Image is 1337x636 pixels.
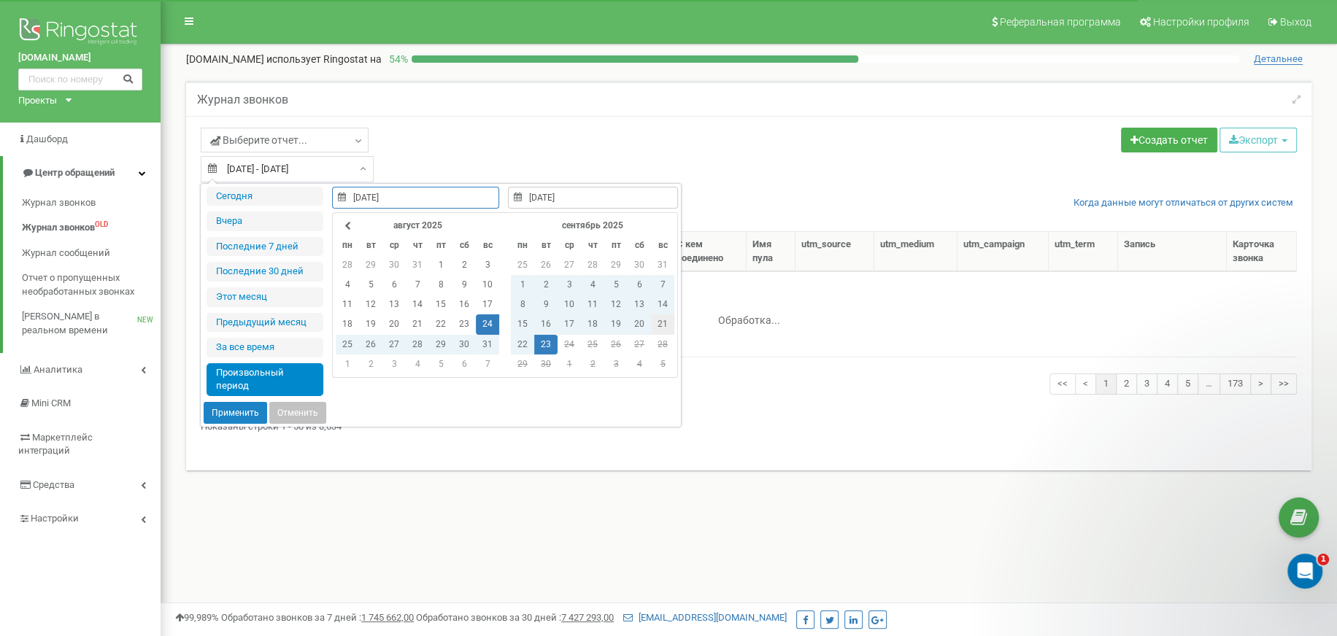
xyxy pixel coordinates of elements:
a: Выберите отчет... [201,128,369,152]
td: 4 [406,354,429,374]
a: 5 [1177,373,1198,395]
span: Выберите отчет... [210,133,307,147]
a: << [1049,373,1076,395]
td: 7 [476,354,499,374]
td: 5 [651,354,674,374]
input: Поиск по номеру [18,69,142,90]
th: utm_source [795,232,874,271]
td: 27 [628,335,651,354]
td: 25 [581,335,604,354]
span: Выход [1280,16,1311,28]
th: пт [604,236,628,255]
th: ср [558,236,581,255]
a: Когда данные могут отличаться от других систем [1074,196,1293,210]
td: 8 [511,295,534,314]
button: Применить [204,402,267,424]
th: вт [359,236,382,255]
td: 5 [429,354,452,374]
td: 21 [651,314,674,334]
td: 30 [452,335,476,354]
td: 20 [628,314,651,334]
li: Сегодня [207,187,323,206]
td: 28 [406,335,429,354]
li: Произвольный период [207,363,323,396]
a: > [1250,373,1271,395]
u: 7 427 293,00 [561,612,614,623]
li: Предыдущий меcяц [207,313,323,333]
span: Средства [33,479,74,490]
button: Отменить [269,402,326,424]
th: utm_medium [874,232,958,271]
td: 18 [336,314,359,334]
span: Настройки [31,513,79,524]
a: [EMAIL_ADDRESS][DOMAIN_NAME] [623,612,787,623]
a: Отчет о пропущенных необработанных звонках [22,265,161,304]
td: 5 [359,275,382,295]
td: 30 [628,255,651,275]
a: 2 [1116,373,1137,395]
th: сентябрь 2025 [534,216,651,236]
td: 2 [452,255,476,275]
th: вс [651,236,674,255]
td: 1 [336,354,359,374]
th: Запись [1118,232,1227,271]
td: 24 [476,314,499,334]
img: Ringostat logo [18,15,142,51]
a: 4 [1157,373,1178,395]
a: [PERSON_NAME] в реальном времениNEW [22,304,161,343]
span: Реферальная программа [1000,16,1121,28]
td: 3 [476,255,499,275]
td: 7 [651,275,674,295]
span: Журнал сообщений [22,247,110,260]
li: Последние 7 дней [207,237,323,257]
a: 3 [1136,373,1157,395]
button: Экспорт [1220,128,1297,152]
span: Журнал звонков [22,221,95,235]
th: пн [336,236,359,255]
th: utm_term [1049,232,1118,271]
u: 1 745 662,00 [361,612,414,623]
a: < [1075,373,1096,395]
h5: Журнал звонков [197,93,288,106]
span: [PERSON_NAME] в реальном времени [22,310,137,337]
span: Аналитика [34,364,82,375]
td: 31 [476,335,499,354]
td: 12 [604,295,628,314]
td: 13 [628,295,651,314]
td: 12 [359,295,382,314]
th: С кем соединено [671,232,747,271]
td: 30 [382,255,406,275]
p: [DOMAIN_NAME] [186,52,382,66]
span: Настройки профиля [1153,16,1249,28]
a: [DOMAIN_NAME] [18,51,142,65]
span: Центр обращений [35,167,115,178]
span: Обработано звонков за 30 дней : [416,612,614,623]
span: использует Ringostat на [266,53,382,65]
td: 26 [534,255,558,275]
th: чт [581,236,604,255]
td: 16 [452,295,476,314]
th: август 2025 [359,216,476,236]
td: 29 [429,335,452,354]
td: 23 [534,335,558,354]
a: Журнал звонковOLD [22,215,161,241]
td: 15 [511,314,534,334]
span: Отчет о пропущенных необработанных звонках [22,271,153,298]
td: 30 [534,354,558,374]
td: 7 [406,275,429,295]
td: 27 [558,255,581,275]
td: 25 [511,255,534,275]
td: 29 [511,354,534,374]
iframe: Intercom live chat [1287,554,1322,589]
td: 29 [359,255,382,275]
td: 3 [558,275,581,295]
td: 9 [534,295,558,314]
th: пт [429,236,452,255]
td: 4 [628,354,651,374]
span: 99,989% [175,612,219,623]
div: Обработка... [658,303,840,325]
a: Журнал сообщений [22,241,161,266]
td: 23 [452,314,476,334]
th: пн [511,236,534,255]
span: Mini CRM [31,397,71,408]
